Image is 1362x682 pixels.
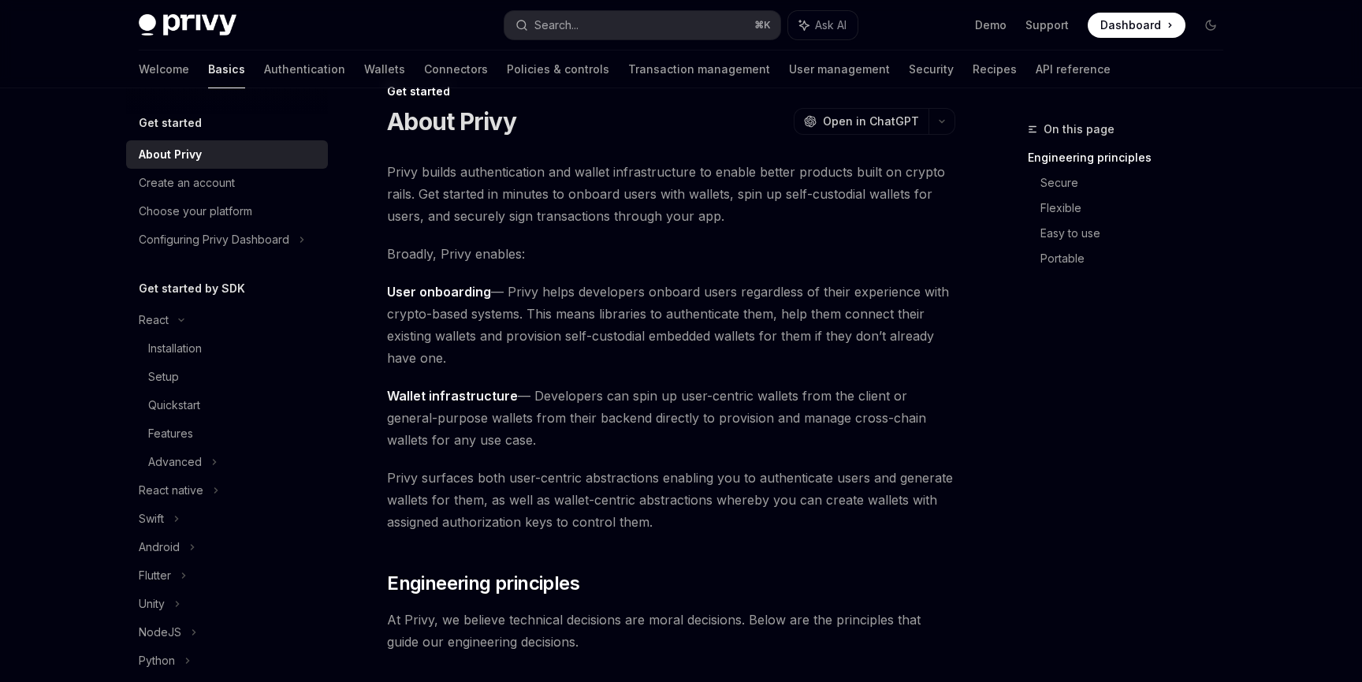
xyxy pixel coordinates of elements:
[788,11,858,39] button: Ask AI
[1040,221,1236,246] a: Easy to use
[387,161,955,227] span: Privy builds authentication and wallet infrastructure to enable better products built on crypto r...
[139,230,289,249] div: Configuring Privy Dashboard
[975,17,1007,33] a: Demo
[754,19,771,32] span: ⌘ K
[1044,120,1115,139] span: On this page
[387,84,955,99] div: Get started
[387,571,579,596] span: Engineering principles
[139,566,171,585] div: Flutter
[139,145,202,164] div: About Privy
[139,481,203,500] div: React native
[424,50,488,88] a: Connectors
[534,16,579,35] div: Search...
[264,50,345,88] a: Authentication
[789,50,890,88] a: User management
[126,391,328,419] a: Quickstart
[1040,196,1236,221] a: Flexible
[139,14,236,36] img: dark logo
[628,50,770,88] a: Transaction management
[1025,17,1069,33] a: Support
[1040,246,1236,271] a: Portable
[387,284,491,300] strong: User onboarding
[1040,170,1236,196] a: Secure
[1100,17,1161,33] span: Dashboard
[387,243,955,265] span: Broadly, Privy enables:
[507,50,609,88] a: Policies & controls
[139,202,252,221] div: Choose your platform
[139,538,180,557] div: Android
[148,339,202,358] div: Installation
[909,50,954,88] a: Security
[139,651,175,670] div: Python
[794,108,928,135] button: Open in ChatGPT
[387,107,516,136] h1: About Privy
[139,594,165,613] div: Unity
[148,453,202,471] div: Advanced
[148,367,179,386] div: Setup
[126,140,328,169] a: About Privy
[387,385,955,451] span: — Developers can spin up user-centric wallets from the client or general-purpose wallets from the...
[1036,50,1111,88] a: API reference
[387,388,518,404] strong: Wallet infrastructure
[1198,13,1223,38] button: Toggle dark mode
[1028,145,1236,170] a: Engineering principles
[139,279,245,298] h5: Get started by SDK
[126,334,328,363] a: Installation
[139,114,202,132] h5: Get started
[387,467,955,533] span: Privy surfaces both user-centric abstractions enabling you to authenticate users and generate wal...
[208,50,245,88] a: Basics
[126,363,328,391] a: Setup
[387,609,955,653] span: At Privy, we believe technical decisions are moral decisions. Below are the principles that guide...
[387,281,955,369] span: — Privy helps developers onboard users regardless of their experience with crypto-based systems. ...
[148,396,200,415] div: Quickstart
[139,623,181,642] div: NodeJS
[823,114,919,129] span: Open in ChatGPT
[126,419,328,448] a: Features
[148,424,193,443] div: Features
[504,11,780,39] button: Search...⌘K
[1088,13,1185,38] a: Dashboard
[815,17,847,33] span: Ask AI
[139,509,164,528] div: Swift
[126,197,328,225] a: Choose your platform
[126,169,328,197] a: Create an account
[139,50,189,88] a: Welcome
[139,173,235,192] div: Create an account
[364,50,405,88] a: Wallets
[139,311,169,330] div: React
[973,50,1017,88] a: Recipes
